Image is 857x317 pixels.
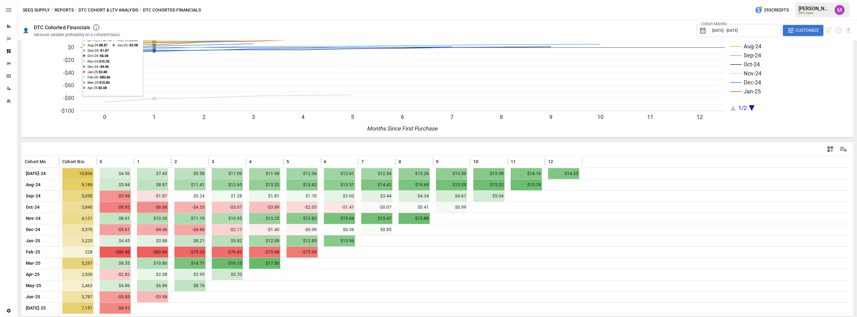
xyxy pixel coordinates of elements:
button: Sort [85,157,93,166]
text: 0 [103,114,106,120]
span: $3.44 [361,191,392,201]
span: Oct-24 [25,202,40,213]
span: 5 [286,158,289,165]
span: $12.85 [286,235,318,246]
span: $13.62 [286,179,318,190]
span: 2 [174,158,177,165]
span: $13.82 [286,213,318,224]
span: $1.70 [286,191,318,201]
button: Umer Muhammed [831,1,848,19]
span: Sep-24 [25,191,41,201]
span: $11.41 [174,179,206,190]
text: Sep-24 [744,52,761,59]
span: Apr-25 [25,269,40,280]
text: 2 [202,114,206,120]
text: 6 [401,114,404,120]
div: / [75,6,77,14]
text: 3 [252,114,255,120]
span: 9 [436,158,438,165]
span: $16.13 [212,258,243,269]
span: $4.56 [100,168,131,179]
span: $10.95 [212,213,243,224]
span: Cohort Month [25,158,53,165]
span: $4.45 [100,235,131,246]
text: Oct-24 [744,61,760,68]
span: -$6.08 [137,202,168,213]
span: $12.65 [212,179,243,190]
span: $5.70 [212,269,243,280]
span: $9.58 [174,168,206,179]
span: $13.26 [399,168,430,179]
span: $17.50 [249,258,280,269]
span: -$75.88 [249,247,280,258]
span: 3,840 [62,202,93,213]
span: $0.85 [361,224,392,235]
button: View documentation [826,25,833,36]
text: 1/2 [738,105,747,111]
button: Sort [140,157,149,166]
span: -$5.61 [100,224,131,235]
span: -$0.07 [361,202,392,213]
span: Dec-24 [25,224,41,235]
span: Customize [795,26,819,34]
span: -$76.83 [212,247,243,258]
span: $14.35 [548,168,579,179]
span: $13.51 [324,179,355,190]
div: 👤 [23,27,29,33]
button: Sort [402,157,410,166]
span: -$3.98 [137,291,168,302]
span: 0 [100,158,102,165]
div: DTC Cohorted Financials [34,25,90,31]
img: Umer Muhammed [835,5,845,15]
button: Sort [439,157,448,166]
button: Customize [783,25,823,36]
button: Sort [364,157,373,166]
span: $8.55 [100,258,131,269]
span: 4,121 [62,213,93,224]
button: Sort [47,157,56,166]
span: $9.82 [212,235,243,246]
span: $8.76 [174,280,206,291]
span: 6 [324,158,326,165]
button: Sort [290,157,298,166]
button: Sort [516,157,525,166]
svg: A chart. [22,25,849,137]
span: 293 Credits [764,6,789,14]
span: $12.36 [286,168,318,179]
button: Sort [103,157,111,166]
span: 3,225 [62,235,93,246]
text: 4 [301,114,305,120]
span: -$8.92 [100,202,131,213]
span: $12.54 [361,168,392,179]
button: DTC Cohort & LTV Analysis [78,6,138,14]
span: 10,836 [62,168,93,179]
button: Sort [327,157,336,166]
span: $13.96 [324,235,355,246]
span: 8 [399,158,401,165]
span: Cohort Size [62,158,86,165]
button: 293Credits [752,4,791,16]
text: Aug-24 [744,43,761,50]
span: $15.47 [361,213,392,224]
span: Nov-24 [25,213,41,224]
span: $13.98 [473,168,504,179]
div: [PERSON_NAME] [798,6,831,12]
div: / [51,6,53,14]
text: 7 [450,114,453,120]
span: $11.98 [249,168,280,179]
span: Jan-25 [25,235,41,246]
button: SEEQ Supply [23,6,50,14]
span: -$2.82 [100,269,131,280]
text: -$80 [63,95,74,101]
span: $3.95 [174,269,206,280]
span: $14.16 [511,168,542,179]
text: -$60 [63,82,74,88]
span: 1 [137,158,140,165]
span: 9,189 [62,179,93,190]
div: SEEQ Supply [798,12,831,14]
span: $12.08 [249,235,280,246]
button: Sort [178,157,186,166]
span: $13.50 [436,168,467,179]
span: -$4.33 [174,202,206,213]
